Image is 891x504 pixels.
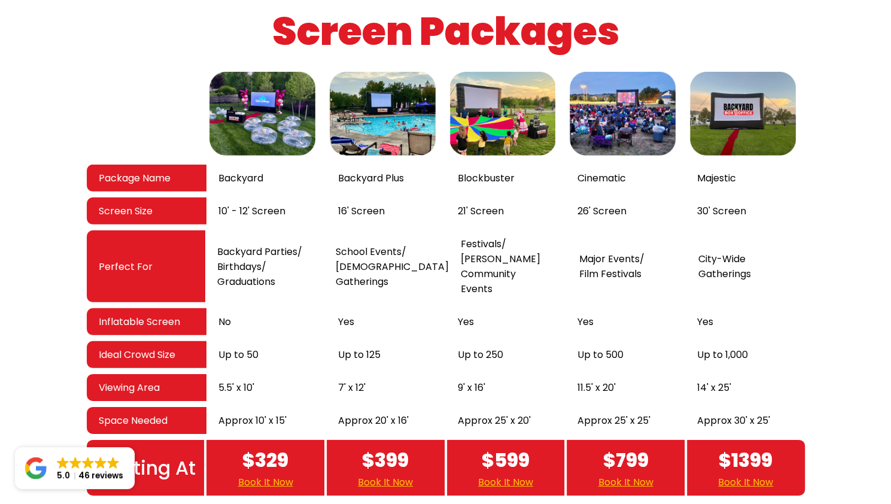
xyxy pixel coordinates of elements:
[458,380,485,395] span: 9' x 16'
[718,475,773,490] a: Book It Now
[336,244,449,289] span: School Events/ [DEMOGRAPHIC_DATA] Gatherings
[338,380,366,395] span: 7' x 12'
[99,171,171,186] span: Package Name
[338,171,404,186] span: Backyard Plus
[697,380,731,395] span: 14' x 25'
[577,380,616,395] span: 11.5' x 20'
[697,171,736,186] span: Majestic
[577,171,626,186] span: Cinematic
[461,236,567,296] span: Festivals/ [PERSON_NAME] Community Events
[217,244,302,289] span: Backyard Parties/ Birthdays/ Graduations
[719,446,773,475] span: $1399
[697,204,746,218] span: 30' Screen
[458,347,503,362] span: Up to 250
[218,347,259,362] span: Up to 50
[218,171,263,186] span: Backyard
[338,413,409,428] span: Approx 20' x 16'
[242,446,288,475] span: $329
[603,446,648,475] span: $799
[458,413,531,428] span: Approx 25' x 20'
[15,447,135,489] a: Close GoogleGoogleGoogleGoogleGoogle 5.046 reviews
[99,314,180,329] span: Inflatable Screen
[697,347,748,362] span: Up to 1,000
[577,204,627,218] span: 26' Screen
[598,475,653,490] a: Book It Now
[478,475,533,490] a: Book It Now
[458,204,504,218] span: 21' Screen
[362,446,409,475] span: $399
[358,475,413,490] a: Book It Now
[218,314,231,329] span: No
[95,454,196,482] span: Starting At
[458,314,474,329] span: Yes
[698,251,750,281] span: City-Wide Gatherings
[218,380,254,395] span: 5.5' x 10'
[99,347,175,362] span: Ideal Crowd Size
[697,413,770,428] span: Approx 30' x 25'
[482,446,530,475] span: $599
[338,314,354,329] span: Yes
[218,413,287,428] span: Approx 10' x 15'
[338,204,385,218] span: 16' Screen
[99,413,168,428] span: Space Needed
[577,347,624,362] span: Up to 500
[338,347,381,362] span: Up to 125
[99,380,160,395] span: Viewing Area
[99,204,153,218] span: Screen Size
[99,259,153,274] span: Perfect For
[697,314,713,329] span: Yes
[458,171,515,186] span: Blockbuster
[238,475,293,490] a: Book It Now
[3,7,888,57] h1: Screen Packages
[577,314,594,329] span: Yes
[579,251,644,281] span: Major Events/ Film Festivals
[218,204,285,218] span: 10' - 12' Screen
[577,413,650,428] span: Approx 25' x 25'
